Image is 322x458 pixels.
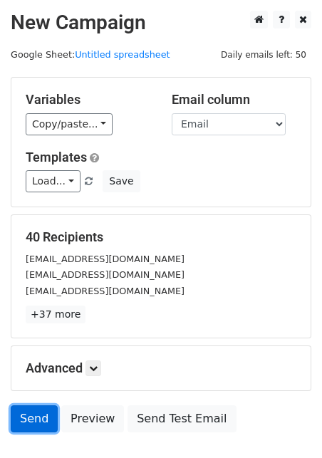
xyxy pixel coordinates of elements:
h5: Variables [26,92,150,108]
a: Copy/paste... [26,113,113,135]
a: Templates [26,150,87,165]
small: Google Sheet: [11,49,170,60]
a: Send Test Email [128,405,236,432]
a: Preview [61,405,124,432]
a: Load... [26,170,80,192]
h5: 40 Recipients [26,229,296,245]
a: Untitled spreadsheet [75,49,170,60]
small: [EMAIL_ADDRESS][DOMAIN_NAME] [26,254,185,264]
h5: Advanced [26,360,296,376]
a: +37 more [26,306,85,323]
a: Daily emails left: 50 [216,49,311,60]
span: Daily emails left: 50 [216,47,311,63]
button: Save [103,170,140,192]
h2: New Campaign [11,11,311,35]
iframe: Chat Widget [251,390,322,458]
a: Send [11,405,58,432]
small: [EMAIL_ADDRESS][DOMAIN_NAME] [26,286,185,296]
h5: Email column [172,92,296,108]
small: [EMAIL_ADDRESS][DOMAIN_NAME] [26,269,185,280]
